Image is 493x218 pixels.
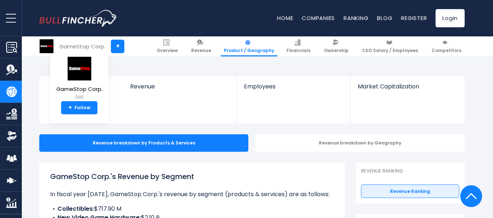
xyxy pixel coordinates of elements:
b: Collectibles: [57,205,94,213]
a: Revenue [123,76,237,102]
a: CEO Salary / Employees [359,36,421,56]
a: Blog [377,14,392,22]
a: Revenue [188,36,215,56]
span: Market Capitalization [358,83,457,90]
a: Ranking [344,14,368,22]
a: Register [401,14,427,22]
span: Employees [244,83,342,90]
a: Home [277,14,293,22]
a: Product / Geography [221,36,277,56]
strong: + [68,104,72,111]
div: GameStop Corp. [59,42,105,51]
span: Ownership [324,48,349,53]
a: Overview [153,36,181,56]
a: Companies [302,14,335,22]
span: Financials [286,48,310,53]
span: GameStop Corp. [56,86,103,92]
a: Login [436,9,465,27]
img: Ownership [6,131,17,142]
a: Competitors [428,36,465,56]
span: CEO Salary / Employees [362,48,418,53]
a: Ownership [321,36,352,56]
a: Market Capitalization [350,76,464,102]
a: + [111,40,124,53]
p: Revenue Ranking [361,168,459,174]
span: Revenue [130,83,229,90]
a: Revenue Ranking [361,185,459,198]
a: Financials [283,36,314,56]
span: Revenue [191,48,211,53]
span: Competitors [432,48,461,53]
a: GameStop Corp. GME [56,56,103,102]
img: GME logo [67,56,92,81]
div: Revenue breakdown by Geography [256,134,465,152]
p: In fiscal year [DATE], GameStop Corp.'s revenue by segment (products & services) are as follows: [50,190,334,199]
li: $717.90 M [50,205,334,213]
h1: GameStop Corp.'s Revenue by Segment [50,171,334,182]
a: Go to homepage [39,10,117,27]
img: GME logo [40,39,53,53]
a: Employees [237,76,350,102]
small: GME [56,94,103,100]
span: Overview [157,48,178,53]
span: Product / Geography [224,48,274,53]
div: Revenue breakdown by Products & Services [39,134,248,152]
img: bullfincher logo [39,10,117,27]
a: +Follow [61,101,97,114]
